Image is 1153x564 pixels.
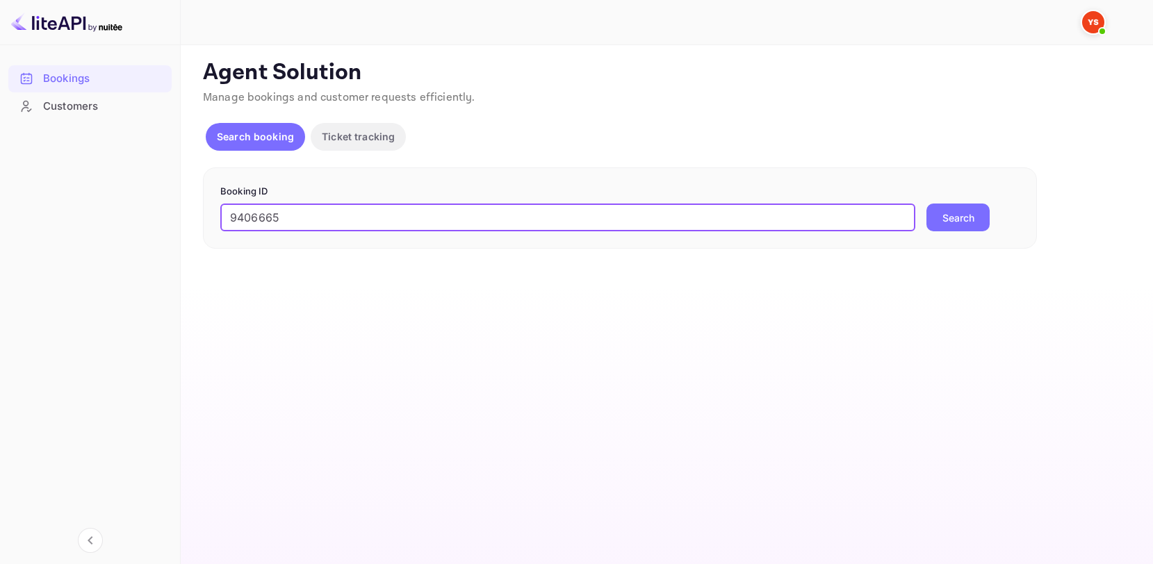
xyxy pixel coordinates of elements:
[217,129,294,144] p: Search booking
[203,90,475,105] span: Manage bookings and customer requests efficiently.
[78,528,103,553] button: Collapse navigation
[926,204,990,231] button: Search
[220,185,1020,199] p: Booking ID
[8,93,172,119] a: Customers
[203,59,1128,87] p: Agent Solution
[220,204,915,231] input: Enter Booking ID (e.g., 63782194)
[43,99,165,115] div: Customers
[8,93,172,120] div: Customers
[43,71,165,87] div: Bookings
[322,129,395,144] p: Ticket tracking
[8,65,172,91] a: Bookings
[8,65,172,92] div: Bookings
[11,11,122,33] img: LiteAPI logo
[1082,11,1104,33] img: Yandex Support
